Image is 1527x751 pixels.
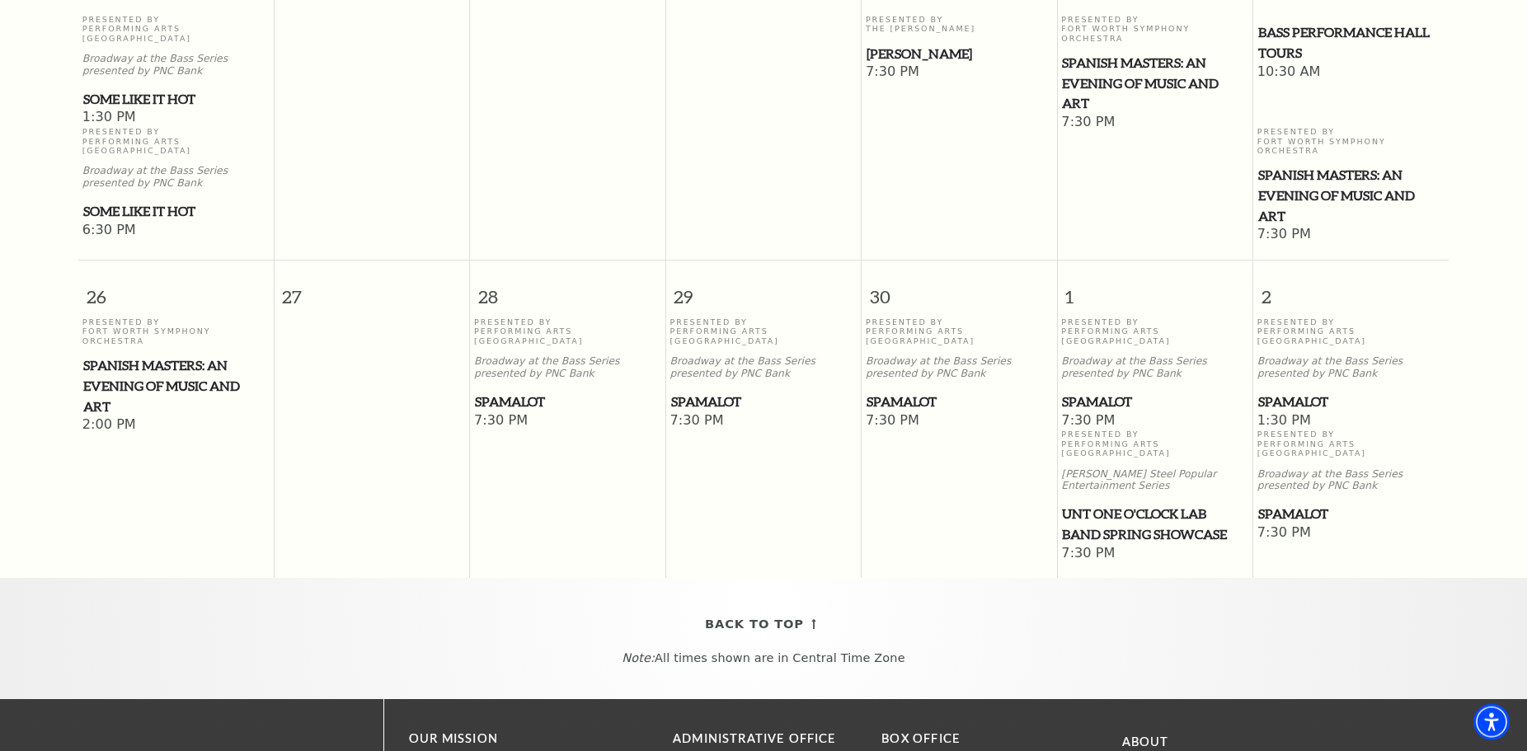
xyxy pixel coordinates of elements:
p: All times shown are in Central Time Zone [16,651,1511,665]
p: Presented By Performing Arts [GEOGRAPHIC_DATA] [82,127,270,155]
a: About [1122,735,1169,749]
span: 7:30 PM [670,412,857,430]
span: 29 [666,261,861,317]
span: 7:30 PM [1257,226,1445,244]
span: Bass Performance Hall Tours [1258,22,1444,63]
p: Presented By Fort Worth Symphony Orchestra [82,317,270,345]
span: Spamalot [671,392,857,412]
span: 1:30 PM [82,109,270,127]
span: Spamalot [1258,504,1444,524]
span: [PERSON_NAME] [867,44,1052,64]
p: Broadway at the Bass Series presented by PNC Bank [1257,355,1445,380]
span: 1:30 PM [1257,412,1445,430]
a: Paul Lewis [866,44,1053,64]
p: Presented By Performing Arts [GEOGRAPHIC_DATA] [82,15,270,43]
p: Presented By Performing Arts [GEOGRAPHIC_DATA] [866,317,1053,345]
span: 10:30 AM [1257,63,1445,82]
p: Broadway at the Bass Series presented by PNC Bank [670,355,857,380]
p: Presented By Performing Arts [GEOGRAPHIC_DATA] [1061,317,1248,345]
p: Presented By The [PERSON_NAME] [866,15,1053,34]
a: Spamalot [1061,392,1248,412]
span: Spamalot [1258,392,1444,412]
a: Spamalot [474,392,661,412]
span: Spanish Masters: An Evening of Music and Art [83,355,269,416]
a: UNT One O'Clock Lab Band Spring Showcase [1061,504,1248,544]
span: 1 [1058,261,1252,317]
p: Broadway at the Bass Series presented by PNC Bank [82,165,270,190]
p: Presented By Performing Arts [GEOGRAPHIC_DATA] [1257,429,1445,458]
span: 6:30 PM [82,222,270,240]
p: Administrative Office [673,729,857,749]
a: Spamalot [670,392,857,412]
span: 7:30 PM [474,412,661,430]
p: Broadway at the Bass Series presented by PNC Bank [82,53,270,77]
em: Note: [622,651,655,664]
span: Back To Top [705,614,804,635]
span: 7:30 PM [1257,524,1445,542]
div: Accessibility Menu [1473,704,1510,740]
span: Spamalot [867,392,1052,412]
p: Presented By Fort Worth Symphony Orchestra [1061,15,1248,43]
span: 2 [1253,261,1449,317]
span: Some Like It Hot [83,201,269,222]
a: Some Like It Hot [82,201,270,222]
p: Broadway at the Bass Series presented by PNC Bank [474,355,661,380]
a: Spanish Masters: An Evening of Music and Art [1061,53,1248,114]
span: 7:30 PM [866,412,1053,430]
span: 30 [862,261,1056,317]
p: OUR MISSION [409,729,615,749]
span: Spanish Masters: An Evening of Music and Art [1062,53,1247,114]
p: Presented By Performing Arts [GEOGRAPHIC_DATA] [670,317,857,345]
span: 26 [78,261,274,317]
span: UNT One O'Clock Lab Band Spring Showcase [1062,504,1247,544]
p: Presented By Performing Arts [GEOGRAPHIC_DATA] [1257,317,1445,345]
span: 7:30 PM [1061,545,1248,563]
a: Some Like It Hot [82,89,270,110]
span: 7:30 PM [1061,412,1248,430]
p: Presented By Performing Arts [GEOGRAPHIC_DATA] [1061,429,1248,458]
span: 28 [470,261,665,317]
a: Spanish Masters: An Evening of Music and Art [82,355,270,416]
a: Spamalot [1257,504,1445,524]
p: Presented By Fort Worth Symphony Orchestra [1257,127,1445,155]
a: Spanish Masters: An Evening of Music and Art [1257,165,1445,226]
span: 2:00 PM [82,416,270,434]
span: Spamalot [475,392,660,412]
span: 7:30 PM [1061,114,1248,132]
a: Spamalot [1257,392,1445,412]
p: BOX OFFICE [881,729,1065,749]
p: Broadway at the Bass Series presented by PNC Bank [866,355,1053,380]
p: [PERSON_NAME] Steel Popular Entertainment Series [1061,468,1248,493]
p: Broadway at the Bass Series presented by PNC Bank [1061,355,1248,380]
a: Bass Performance Hall Tours [1257,22,1445,63]
span: Some Like It Hot [83,89,269,110]
p: Broadway at the Bass Series presented by PNC Bank [1257,468,1445,493]
p: Presented By Performing Arts [GEOGRAPHIC_DATA] [474,317,661,345]
span: Spamalot [1062,392,1247,412]
a: Spamalot [866,392,1053,412]
span: Spanish Masters: An Evening of Music and Art [1258,165,1444,226]
span: 7:30 PM [866,63,1053,82]
span: 27 [275,261,469,317]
